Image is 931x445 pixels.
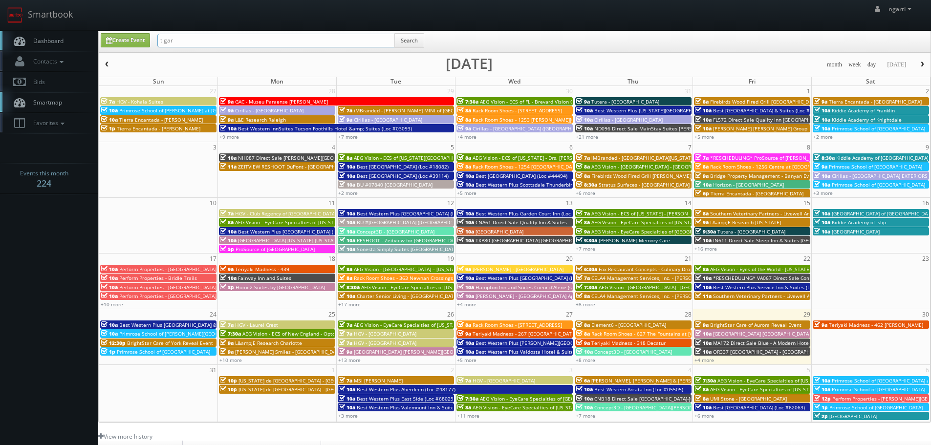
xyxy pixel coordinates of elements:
span: MA172 Direct Sale Blue - A Modern Hotel, Ascend Hotel Collection [713,339,869,346]
span: 7a [695,154,709,161]
span: MSI [PERSON_NAME] [354,377,403,384]
span: 10a [457,219,474,226]
span: 8a [695,386,709,393]
span: Primrose School of [GEOGRAPHIC_DATA] [832,125,925,132]
span: 9a [339,116,352,123]
span: 9a [695,219,709,226]
span: Favorites [28,119,67,127]
span: 8a [695,163,709,170]
span: Perform Properties - [GEOGRAPHIC_DATA] [119,266,216,273]
a: +4 more [457,133,476,140]
span: 10a [695,107,712,114]
a: +5 more [694,133,714,140]
span: Rack Room Shoes - 627 The Fountains at [GEOGRAPHIC_DATA] (No Rush) [591,330,760,337]
span: 10a [220,125,237,132]
span: NH087 Direct Sale [PERSON_NAME][GEOGRAPHIC_DATA], Ascend Hotel Collection [238,154,429,161]
span: HGV - [GEOGRAPHIC_DATA] [473,377,535,384]
span: FL572 Direct Sale Quality Inn [GEOGRAPHIC_DATA] North I-75 [713,116,856,123]
span: AEG Vision - EyeCare Specialties of [US_STATE][PERSON_NAME] Eyecare Associates [361,284,555,291]
span: 10a [101,107,118,114]
span: 10a [814,219,830,226]
span: CELA4 Management Services, Inc. - [PERSON_NAME] Genesis [591,293,734,299]
span: Primrose School of [GEOGRAPHIC_DATA] [832,386,925,393]
span: 10a [695,237,712,244]
button: Search [394,33,424,48]
span: Best Western Arcata Inn (Loc #05505) [594,386,683,393]
span: 9a [220,107,234,114]
span: ProSource of [GEOGRAPHIC_DATA] [236,246,315,253]
span: AEG Vision - [GEOGRAPHIC_DATA] - [GEOGRAPHIC_DATA] [591,163,721,170]
span: 9a [814,163,827,170]
span: Rack Room Shoes - [STREET_ADDRESS] [473,321,562,328]
span: 8a [457,116,471,123]
span: 9a [457,125,471,132]
span: 9:30a [695,228,716,235]
span: ngarti [888,5,914,13]
span: HGV - [GEOGRAPHIC_DATA] [354,330,416,337]
a: +2 more [338,190,358,196]
span: Firebirds Wood Fired Grill [PERSON_NAME] [591,172,691,179]
span: Best Western Plus [US_STATE][GEOGRAPHIC_DATA] [GEOGRAPHIC_DATA] (Loc #37096) [594,107,794,114]
span: 10a [695,181,712,188]
span: Best Western Plus [GEOGRAPHIC_DATA] (Loc #62024) [357,210,481,217]
a: +8 more [576,357,595,363]
span: [GEOGRAPHIC_DATA] [476,228,523,235]
span: 8a [457,163,471,170]
span: IN611 Direct Sale Sleep Inn & Suites [GEOGRAPHIC_DATA] [713,237,848,244]
span: 10a [457,172,474,179]
span: Rack Room Shoes - 1256 Centre at [GEOGRAPHIC_DATA] [710,163,840,170]
span: Bids [28,78,45,86]
span: 9a [220,266,234,273]
span: 8a [576,163,590,170]
span: 7a [339,321,352,328]
span: 8a [457,321,471,328]
span: Stratus Surfaces - [GEOGRAPHIC_DATA] Slab Gallery [599,181,719,188]
span: 7a [339,107,352,114]
span: [PERSON_NAME] Memory Care [599,237,670,244]
span: 6a [576,377,590,384]
a: +21 more [576,133,598,140]
span: 7:30a [457,98,478,105]
span: Best [GEOGRAPHIC_DATA] (Loc #18082) [357,163,449,170]
span: Best Western Plus Aberdeen (Loc #48177) [357,386,455,393]
span: 10a [457,228,474,235]
span: [PERSON_NAME] Smiles - [GEOGRAPHIC_DATA] [235,348,343,355]
span: Teriyaki Madness - 267 [GEOGRAPHIC_DATA] [473,330,576,337]
span: 10a [695,330,712,337]
span: TXP80 [GEOGRAPHIC_DATA] [GEOGRAPHIC_DATA] [476,237,589,244]
span: 10a [814,386,830,393]
span: *RESCHEDULING* VA067 Direct Sale Comfort Suites [GEOGRAPHIC_DATA] [713,275,885,281]
span: 10a [101,321,118,328]
span: 10a [576,107,593,114]
span: 10a [339,246,355,253]
span: 9a [457,266,471,273]
span: AEG Vision - ECS of [US_STATE] - Drs. [PERSON_NAME] and [PERSON_NAME] [473,154,648,161]
span: 7:30a [695,377,716,384]
span: 11a [695,293,712,299]
span: Cirillas - [GEOGRAPHIC_DATA] [594,116,663,123]
span: 10a [457,348,474,355]
button: month [823,59,845,71]
span: 8:30a [814,154,835,161]
span: HGV - Club Regency of [GEOGRAPHIC_DATA] [235,210,336,217]
span: 10a [695,348,712,355]
span: Best Western Plus [GEOGRAPHIC_DATA] (Loc #11187) [476,275,600,281]
a: +17 more [338,301,361,308]
span: 8a [695,266,709,273]
span: 5p [220,246,234,253]
span: 9a [576,98,590,105]
span: 10a [814,181,830,188]
span: [US_STATE] de [GEOGRAPHIC_DATA] - [GEOGRAPHIC_DATA] [238,386,373,393]
span: 10a [576,386,593,393]
span: AEG Vision - EyeCare Specialties of [US_STATE] - Carolina Family Vision [710,386,875,393]
span: 10a [814,125,830,132]
span: Southern Veterinary Partners - Livewell Animal Urgent Care of [PERSON_NAME] [710,210,896,217]
span: CNA61 Direct Sale Quality Inn & Suites [476,219,567,226]
span: 8a [339,154,352,161]
span: 7a [576,210,590,217]
span: AEG Vision - EyeCare Specialties of [GEOGRAPHIC_DATA] - Medfield Eye Associates [591,228,783,235]
span: Best Western Plus Valdosta Hotel & Suites (Loc #11213) [476,348,608,355]
a: +4 more [457,301,476,308]
span: AEG Vision - ECS of [US_STATE][GEOGRAPHIC_DATA] [354,154,473,161]
span: AEG Vision - EyeCare Specialties of [US_STATE] – [PERSON_NAME] Family EyeCare [591,219,781,226]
